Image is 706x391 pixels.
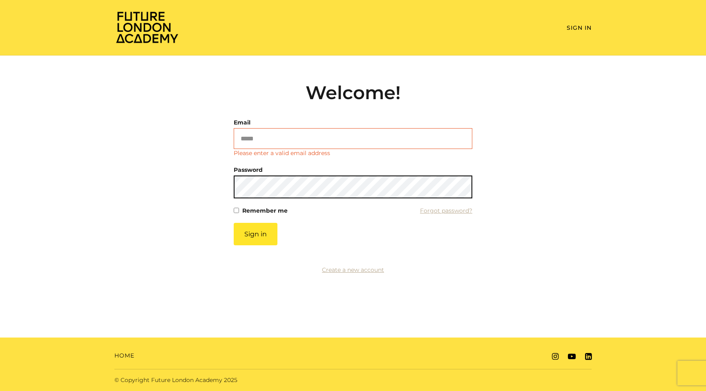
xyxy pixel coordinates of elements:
[114,11,180,44] img: Home Page
[234,223,277,245] button: Sign in
[242,205,288,216] label: Remember me
[234,117,250,128] label: Email
[234,149,330,158] p: Please enter a valid email address
[234,82,472,104] h2: Welcome!
[420,205,472,216] a: Forgot password?
[114,351,134,360] a: Home
[234,164,263,176] label: Password
[108,376,353,384] div: © Copyright Future London Academy 2025
[322,266,384,273] a: Create a new account
[567,24,592,31] a: Sign In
